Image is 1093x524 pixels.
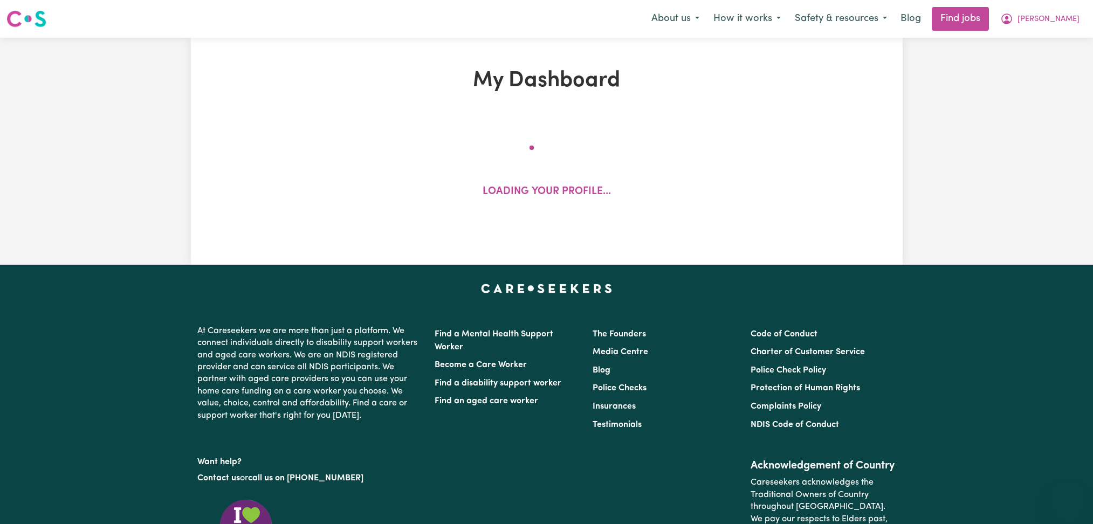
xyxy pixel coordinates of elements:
a: call us on [PHONE_NUMBER] [248,474,363,482]
span: [PERSON_NAME] [1018,13,1080,25]
a: Find jobs [932,7,989,31]
button: Safety & resources [788,8,894,30]
a: Protection of Human Rights [751,384,860,392]
p: Want help? [197,452,422,468]
p: or [197,468,422,488]
h1: My Dashboard [316,68,778,94]
a: Insurances [593,402,636,411]
button: My Account [993,8,1087,30]
a: Police Check Policy [751,366,826,375]
a: Find a Mental Health Support Worker [435,330,553,351]
a: Complaints Policy [751,402,821,411]
a: Code of Conduct [751,330,817,339]
img: Careseekers logo [6,9,46,29]
button: About us [644,8,706,30]
a: Blog [593,366,610,375]
a: Blog [894,7,927,31]
a: The Founders [593,330,646,339]
a: Find a disability support worker [435,379,561,388]
iframe: Button to launch messaging window [1050,481,1084,515]
h2: Acknowledgement of Country [751,459,896,472]
a: Become a Care Worker [435,361,527,369]
a: NDIS Code of Conduct [751,420,839,429]
p: At Careseekers we are more than just a platform. We connect individuals directly to disability su... [197,321,422,426]
a: Charter of Customer Service [751,348,865,356]
a: Careseekers home page [481,284,612,293]
a: Careseekers logo [6,6,46,31]
a: Find an aged care worker [435,397,538,405]
p: Loading your profile... [483,184,611,200]
button: How it works [706,8,788,30]
a: Media Centre [593,348,648,356]
a: Police Checks [593,384,647,392]
a: Testimonials [593,420,642,429]
a: Contact us [197,474,240,482]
